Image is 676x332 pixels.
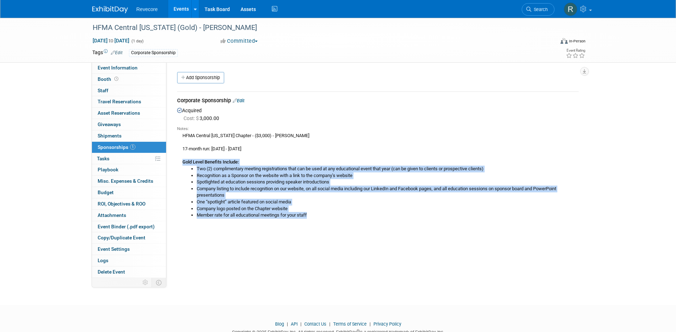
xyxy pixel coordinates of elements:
a: Attachments [92,210,166,221]
img: ExhibitDay [92,6,128,13]
span: Attachments [98,212,126,218]
span: Sponsorships [98,144,135,150]
span: 3,000.00 [184,115,222,121]
li: One “spotlight” article featured on social media [197,199,579,206]
span: 1 [130,144,135,150]
b: Gold Level Benefits Include: [182,159,239,165]
button: Committed [218,37,260,45]
span: Misc. Expenses & Credits [98,178,153,184]
a: Event Information [92,62,166,73]
span: Asset Reservations [98,110,140,116]
div: Event Rating [566,49,585,52]
a: Search [522,3,554,16]
span: Event Information [98,65,138,71]
div: HFMA Central [US_STATE] Chapter - ($3,000) - [PERSON_NAME] 17-month run: [DATE] - [DATE] [177,132,579,219]
a: API [291,321,298,327]
a: Contact Us [304,321,326,327]
a: Playbook [92,164,166,175]
td: Personalize Event Tab Strip [139,278,152,287]
a: Blog [275,321,284,327]
span: Copy/Duplicate Event [98,235,145,240]
a: Event Binder (.pdf export) [92,221,166,232]
a: Privacy Policy [373,321,401,327]
span: Playbook [98,167,118,172]
a: Add Sponsorship [177,72,224,83]
span: Booth not reserved yet [113,76,120,82]
span: Search [531,7,548,12]
span: | [327,321,332,327]
span: [DATE] [DATE] [92,37,130,44]
li: Member rate for all educational meetings for your staff [197,212,579,219]
img: Rachael Sires [564,2,577,16]
span: Budget [98,190,114,195]
span: ROI, Objectives & ROO [98,201,145,207]
li: Spotlighted at education sessions providing speaker introductions [197,179,579,186]
span: | [368,321,372,327]
a: Copy/Duplicate Event [92,232,166,243]
span: | [285,321,290,327]
a: ROI, Objectives & ROO [92,198,166,209]
div: Corporate Sponsorship [177,97,579,106]
span: Logs [98,258,108,263]
li: Two (2) complimentary meeting registrations that can be used at any educational event that year (... [197,166,579,172]
div: Event Format [512,37,586,48]
img: Format-Inperson.png [561,38,568,44]
a: Asset Reservations [92,108,166,119]
a: Misc. Expenses & Credits [92,176,166,187]
a: Budget [92,187,166,198]
a: Staff [92,85,166,96]
a: Shipments [92,130,166,141]
a: Edit [233,98,244,103]
span: (1 day) [131,39,144,43]
li: Company listing to include recognition on our website, on all social media including our LinkedIn... [197,186,579,199]
div: Notes: [177,126,579,132]
div: Acquired [177,106,579,224]
a: Booth [92,74,166,85]
span: Tasks [97,156,109,161]
span: Event Settings [98,246,130,252]
span: Cost: $ [184,115,200,121]
a: Terms of Service [333,321,367,327]
span: | [299,321,303,327]
span: Travel Reservations [98,99,141,104]
span: Event Binder (.pdf export) [98,224,155,229]
a: Travel Reservations [92,96,166,107]
div: In-Person [569,38,585,44]
a: Event Settings [92,244,166,255]
span: Revecore [136,6,158,12]
li: Company logo posted on the Chapter website [197,206,579,212]
a: Sponsorships1 [92,142,166,153]
span: Delete Event [98,269,125,275]
td: Toggle Event Tabs [151,278,166,287]
span: to [108,38,114,43]
a: Tasks [92,153,166,164]
div: HFMA Central [US_STATE] (Gold) - [PERSON_NAME] [90,21,544,34]
span: Staff [98,88,108,93]
li: Recognition as a Sponsor on the website with a link to the company’s website [197,172,579,179]
a: Edit [111,50,123,55]
a: Logs [92,255,166,266]
span: Giveaways [98,121,121,127]
span: Booth [98,76,120,82]
a: Giveaways [92,119,166,130]
td: Tags [92,49,123,57]
div: Corporate Sponsorship [129,49,178,57]
a: Delete Event [92,266,166,277]
span: Shipments [98,133,122,139]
